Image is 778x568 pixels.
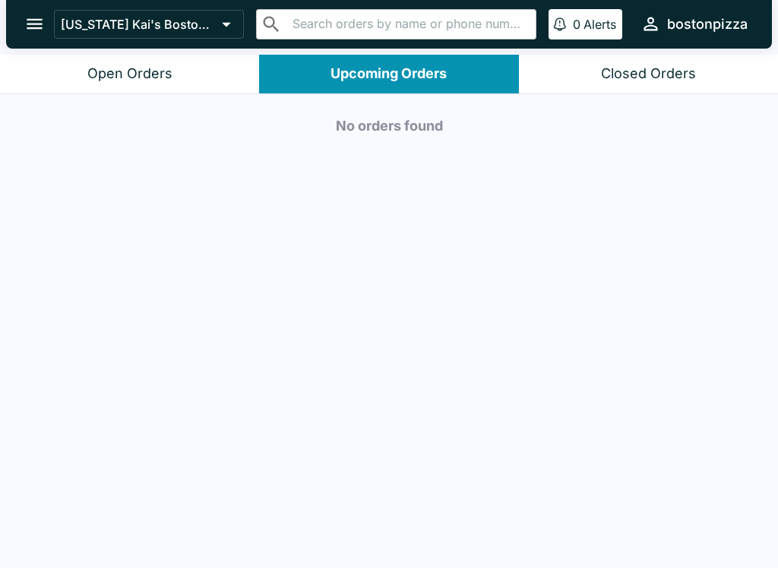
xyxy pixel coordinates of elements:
[330,65,447,83] div: Upcoming Orders
[667,15,748,33] div: bostonpizza
[288,14,530,35] input: Search orders by name or phone number
[634,8,754,40] button: bostonpizza
[15,5,54,43] button: open drawer
[54,10,244,39] button: [US_STATE] Kai's Boston Pizza
[61,17,216,32] p: [US_STATE] Kai's Boston Pizza
[573,17,580,32] p: 0
[583,17,616,32] p: Alerts
[87,65,172,83] div: Open Orders
[601,65,696,83] div: Closed Orders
